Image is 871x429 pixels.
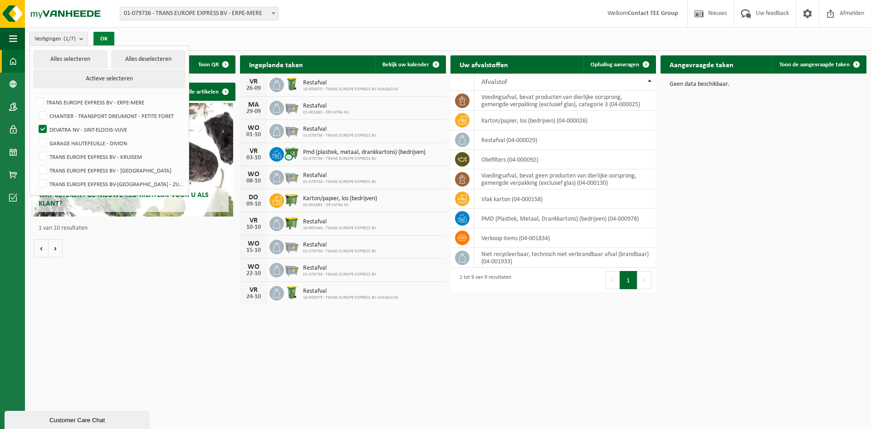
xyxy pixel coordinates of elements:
img: WB-1100-HPE-GN-50 [284,215,299,231]
span: 01-079736 - TRANS EUROPE EXPRESS BV [303,249,377,254]
h2: Ingeplande taken [240,55,312,73]
td: voedingsafval, bevat producten van dierlijke oorsprong, gemengde verpakking (exclusief glas), cat... [475,91,656,111]
p: Geen data beschikbaar. [670,81,857,88]
td: PMD (Plastiek, Metaal, Drankkartons) (bedrijven) (04-000978) [475,209,656,228]
span: Restafval [303,288,398,295]
span: 01-079736 - TRANS EUROPE EXPRESS BV [303,272,377,277]
label: TRANS EUROPE EXPRESS BV - KRUISEM [37,150,185,163]
label: CHANTIER - TRANSPORT DREUMONT - PETITE FORET [37,109,185,123]
span: 01-079736 - TRANS EUROPE EXPRESS BV [303,179,377,185]
span: 10-955975 - TRANS EUROPE EXPRESS BV-MAGAZIJN [303,87,398,92]
h2: Aangevraagde taken [661,55,743,73]
td: karton/papier, los (bedrijven) (04-000026) [475,111,656,130]
button: Alles selecteren [34,50,107,69]
div: 22-10 [245,271,263,277]
img: WB-2500-GAL-GY-01 [284,123,299,138]
span: Pmd (plastiek, metaal, drankkartons) (bedrijven) [303,149,426,156]
span: Restafval [303,126,377,133]
button: Vorige [34,239,49,257]
span: 10-955975 - TRANS EUROPE EXPRESS BV-MAGAZIJN [303,295,398,301]
a: Toon de aangevraagde taken [772,55,866,74]
div: 26-09 [245,85,263,92]
div: MA [245,101,263,108]
a: Ophaling aanvragen [583,55,655,74]
label: DEVATRA NV - SINT-ELOOIS-VIJVE [37,123,185,136]
button: Vestigingen(1/7) [29,32,88,45]
button: OK [93,32,114,46]
button: Toon QR [191,55,235,74]
img: WB-1100-HPE-GN-50 [284,192,299,207]
div: 15-10 [245,247,263,254]
span: Toon de aangevraagde taken [779,62,850,68]
img: WB-2500-GAL-GY-01 [284,238,299,254]
button: Volgende [49,239,63,257]
div: 03-10 [245,155,263,161]
td: vlak karton (04-000158) [475,189,656,209]
img: WB-2500-GAL-GY-01 [284,261,299,277]
div: WO [245,240,263,247]
label: GARAGE HAUTEFEUILLE - DIVION [37,136,185,150]
span: Restafval [303,242,377,249]
h2: Uw afvalstoffen [450,55,517,73]
div: VR [245,217,263,224]
div: 29-09 [245,108,263,115]
div: VR [245,78,263,85]
span: Bekijk uw kalender [382,62,429,68]
td: oliefilters (04-000092) [475,150,656,169]
span: Restafval [303,79,398,87]
span: 01-079736 - TRANS EUROPE EXPRESS BV - ERPE-MERE [120,7,278,20]
div: WO [245,263,263,271]
div: 10-10 [245,224,263,231]
td: restafval (04-000029) [475,130,656,150]
td: verkoop items (04-001834) [475,228,656,248]
img: WB-0240-HPE-GN-50 [284,285,299,300]
img: WB-2500-GAL-GY-01 [284,99,299,115]
span: Toon QR [198,62,219,68]
strong: Contact TEE Group [628,10,678,17]
span: Restafval [303,218,377,226]
td: niet recycleerbaar, technisch niet verbrandbaar afval (brandbaar) (04-001933) [475,248,656,268]
span: 01-079736 - TRANS EUROPE EXPRESS BV [303,133,377,138]
button: Alles deselecteren [112,50,185,69]
count: (1/7) [64,36,76,42]
span: Afvalstof [481,79,507,86]
span: Restafval [303,265,377,272]
td: voedingsafval, bevat geen producten van dierlijke oorsprong, gemengde verpakking (exclusief glas)... [475,169,656,189]
label: TRANS EUROPE EXPRESS BV - [GEOGRAPHIC_DATA] [37,163,185,177]
div: WO [245,124,263,132]
span: Restafval [303,172,377,179]
p: 1 van 10 resultaten [39,225,231,232]
span: 10-967446 - TRANS EUROPE EXPRESS BV [303,226,377,231]
span: 01-901685 - DEVATRA NV [303,110,349,115]
div: VR [245,286,263,294]
button: Previous [605,271,620,289]
a: Alle artikelen [178,83,235,101]
div: VR [245,148,263,155]
button: Next [637,271,651,289]
div: 08-10 [245,178,263,184]
a: Bekijk uw kalender [375,55,445,74]
span: Restafval [303,103,349,110]
span: Karton/papier, los (bedrijven) [303,195,377,202]
img: WB-0240-HPE-GN-50 [284,76,299,92]
img: WB-0660-CU [284,146,299,161]
button: 1 [620,271,637,289]
label: TRANS EUROPE EXPRESS BV - ERPE-MERE [34,95,185,109]
span: 01-901685 - DEVATRA NV [303,202,377,208]
span: Vestigingen [34,32,76,46]
div: 24-10 [245,294,263,300]
span: Ophaling aanvragen [591,62,639,68]
label: TRANS EUROPE EXPRESS BV-[GEOGRAPHIC_DATA] - ZULTE [37,177,185,191]
div: 09-10 [245,201,263,207]
div: DO [245,194,263,201]
img: WB-2500-GAL-GY-01 [284,169,299,184]
div: 1 tot 9 van 9 resultaten [455,270,511,290]
button: Actieve selecteren [34,70,185,88]
div: 01-10 [245,132,263,138]
span: 01-079736 - TRANS EUROPE EXPRESS BV [303,156,426,162]
div: WO [245,171,263,178]
iframe: chat widget [5,409,152,429]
